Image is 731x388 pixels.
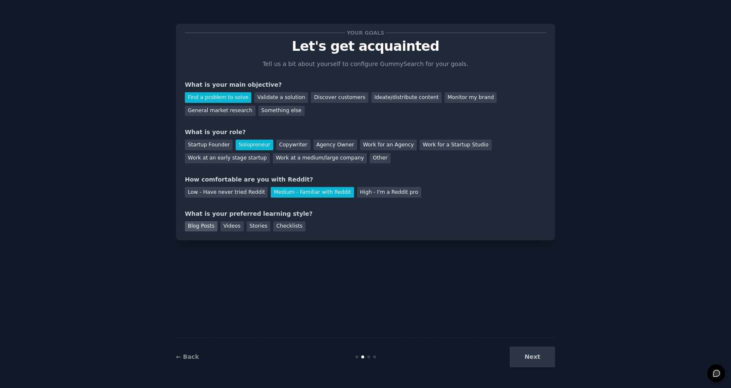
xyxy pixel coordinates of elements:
div: Solopreneur [236,140,273,150]
div: Discover customers [311,92,368,103]
div: Low - Have never tried Reddit [185,187,268,198]
div: Ideate/distribute content [371,92,442,103]
div: Work at a medium/large company [273,153,367,164]
p: Tell us a bit about yourself to configure GummySearch for your goals. [259,60,472,69]
div: What is your role? [185,128,546,137]
div: Other [370,153,390,164]
div: High - I'm a Reddit pro [357,187,421,198]
span: Your goals [345,28,386,37]
div: Copywriter [276,140,311,150]
div: Checklists [273,221,305,232]
div: Work for a Startup Studio [420,140,491,150]
div: Validate a solution [254,92,308,103]
div: What is your preferred learning style? [185,209,546,218]
div: Medium - Familiar with Reddit [271,187,354,198]
div: General market research [185,106,256,116]
div: Agency Owner [313,140,357,150]
div: Stories [247,221,270,232]
a: ← Back [176,353,199,360]
div: Monitor my brand [445,92,497,103]
div: How comfortable are you with Reddit? [185,175,546,184]
div: Videos [220,221,244,232]
div: Find a problem to solve [185,92,251,103]
div: Blog Posts [185,221,217,232]
div: Something else [258,106,305,116]
p: Let's get acquainted [185,39,546,54]
div: Startup Founder [185,140,233,150]
div: Work for an Agency [360,140,417,150]
div: What is your main objective? [185,80,546,89]
div: Work at an early stage startup [185,153,270,164]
